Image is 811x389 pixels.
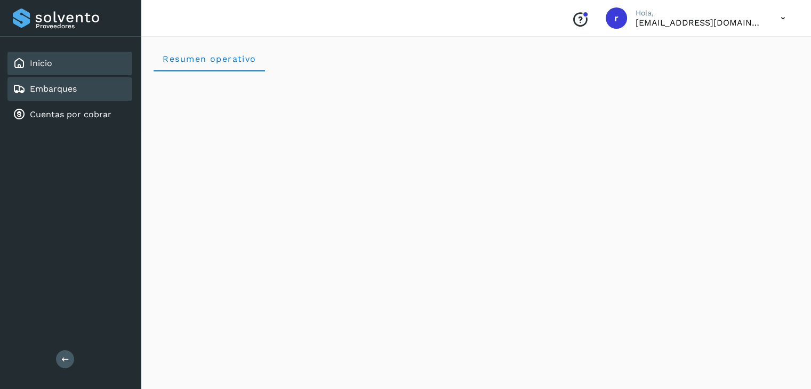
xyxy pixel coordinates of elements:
[7,52,132,75] div: Inicio
[636,18,764,28] p: romanreyes@tumsa.com.mx
[162,54,256,64] span: Resumen operativo
[636,9,764,18] p: Hola,
[30,109,111,119] a: Cuentas por cobrar
[7,77,132,101] div: Embarques
[36,22,128,30] p: Proveedores
[7,103,132,126] div: Cuentas por cobrar
[30,58,52,68] a: Inicio
[30,84,77,94] a: Embarques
